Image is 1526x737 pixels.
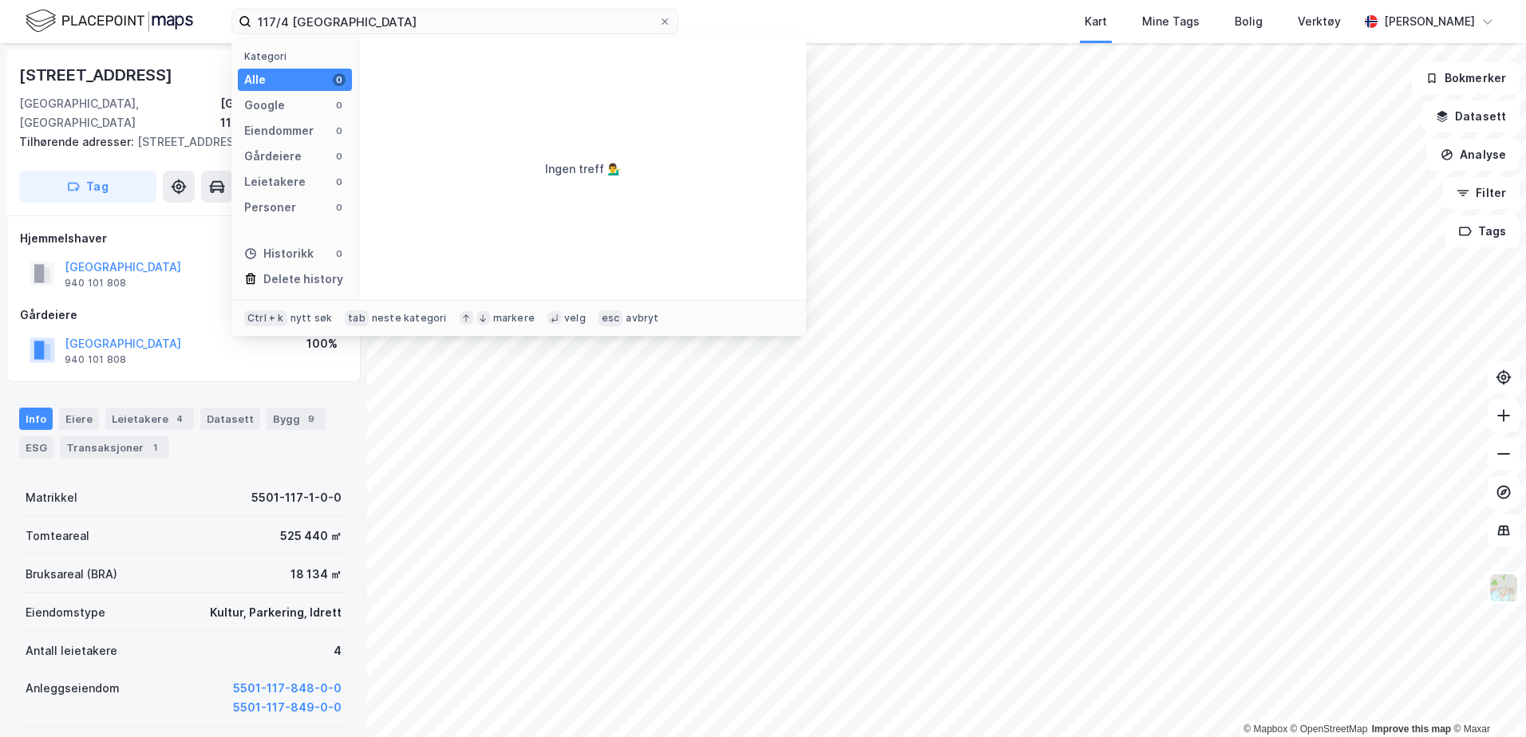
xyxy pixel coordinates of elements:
div: Bruksareal (BRA) [26,565,117,584]
div: nytt søk [291,312,333,325]
div: Bygg [267,408,326,430]
div: 100% [306,334,338,353]
div: Eiere [59,408,99,430]
div: Ctrl + k [244,310,287,326]
button: Tag [19,171,156,203]
div: Tomteareal [26,526,89,546]
div: Hjemmelshaver [20,229,347,248]
div: 4 [172,411,188,427]
div: Anleggseiendom [26,679,120,698]
button: 5501-117-848-0-0 [233,679,342,698]
div: esc [599,310,623,326]
div: [PERSON_NAME] [1384,12,1475,31]
div: 940 101 808 [65,277,126,290]
button: Bokmerker [1412,62,1520,94]
div: markere [493,312,535,325]
div: 0 [333,150,346,163]
img: Z [1488,573,1519,603]
div: Transaksjoner [60,436,169,459]
div: Gårdeiere [20,305,347,325]
div: Verktøy [1298,12,1341,31]
div: Antall leietakere [26,641,117,660]
div: 0 [333,73,346,86]
div: tab [345,310,369,326]
div: Leietakere [105,408,194,430]
div: Kontrollprogram for chat [1446,660,1526,737]
div: 5501-117-1-0-0 [251,488,342,507]
div: 0 [333,175,346,188]
div: 0 [333,201,346,214]
div: Info [19,408,53,430]
div: velg [564,312,586,325]
a: Improve this map [1372,723,1451,735]
div: Historikk [244,244,314,263]
button: 5501-117-849-0-0 [233,698,342,717]
button: Analyse [1427,139,1520,171]
div: 9 [303,411,319,427]
div: Kategori [244,50,352,62]
div: [STREET_ADDRESS] [19,132,335,152]
div: 0 [333,99,346,112]
div: Alle [244,70,266,89]
a: OpenStreetMap [1291,723,1368,735]
div: 4 [334,641,342,660]
div: Personer [244,198,296,217]
div: Eiendommer [244,121,314,140]
iframe: Chat Widget [1446,660,1526,737]
div: Bolig [1235,12,1263,31]
button: Tags [1445,215,1520,247]
a: Mapbox [1243,723,1287,735]
span: Tilhørende adresser: [19,135,137,148]
div: [STREET_ADDRESS] [19,62,176,88]
div: [GEOGRAPHIC_DATA], [GEOGRAPHIC_DATA] [19,94,220,132]
button: Datasett [1422,100,1520,132]
div: 0 [333,124,346,137]
img: logo.f888ab2527a4732fd821a326f86c7f29.svg [26,7,193,35]
div: neste kategori [372,312,447,325]
input: Søk på adresse, matrikkel, gårdeiere, leietakere eller personer [251,10,658,33]
div: avbryt [626,312,658,325]
div: Gårdeiere [244,147,302,166]
div: Delete history [263,270,343,289]
div: Mine Tags [1142,12,1200,31]
div: ESG [19,436,53,459]
div: Eiendomstype [26,603,105,622]
div: Ingen treff 💁‍♂️ [545,160,621,179]
div: [GEOGRAPHIC_DATA], 117/1 [220,94,348,132]
div: Datasett [200,408,260,430]
div: Matrikkel [26,488,77,507]
div: Kart [1085,12,1107,31]
div: Kultur, Parkering, Idrett [210,603,342,622]
div: 525 440 ㎡ [280,526,342,546]
div: Leietakere [244,172,306,191]
div: 0 [333,247,346,260]
div: 18 134 ㎡ [291,565,342,584]
button: Filter [1443,177,1520,209]
div: 940 101 808 [65,353,126,366]
div: 1 [147,439,163,455]
div: Google [244,96,285,115]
